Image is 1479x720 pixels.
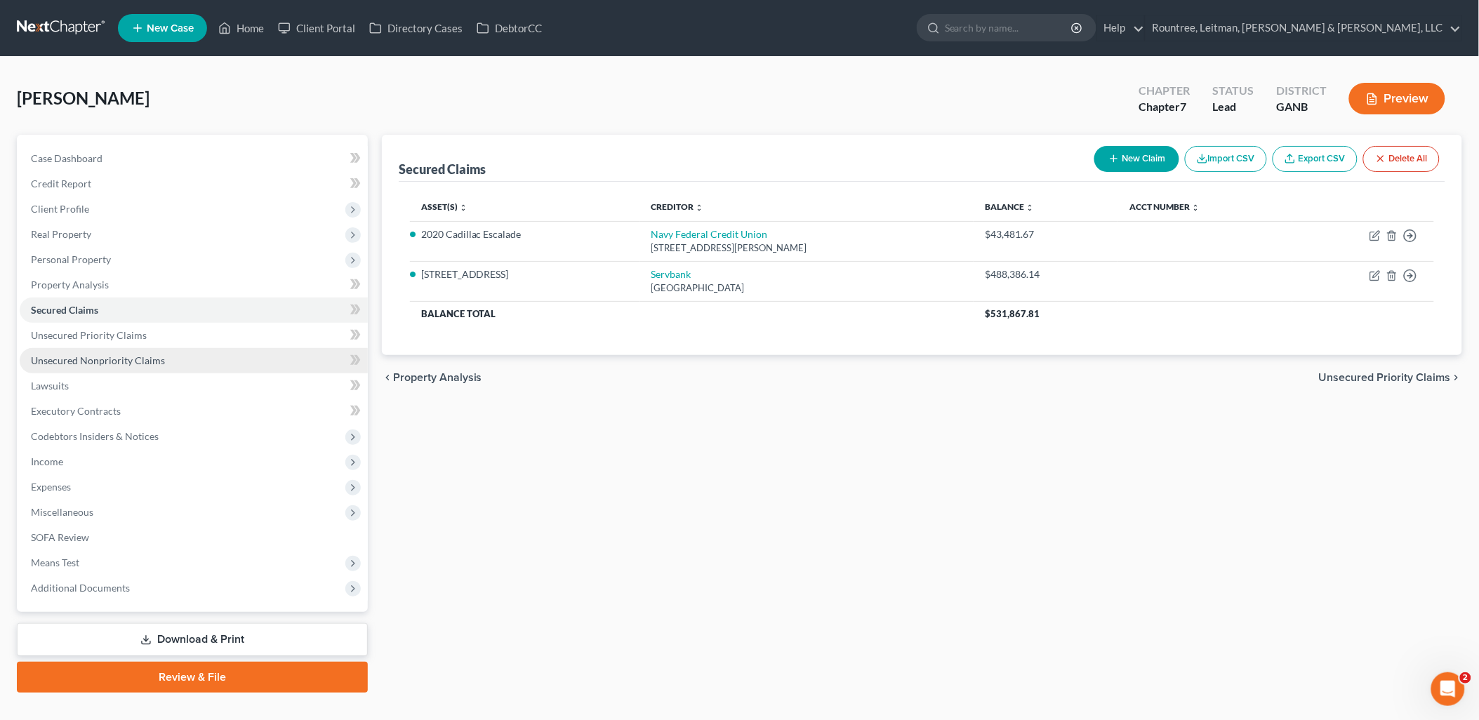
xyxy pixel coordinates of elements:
div: GANB [1276,99,1327,115]
a: Creditor unfold_more [651,201,704,212]
span: Personal Property [31,253,111,265]
i: chevron_right [1451,372,1462,383]
span: Additional Documents [31,582,130,594]
a: Home [211,15,271,41]
a: Help [1097,15,1144,41]
button: Unsecured Priority Claims chevron_right [1319,372,1462,383]
button: Import CSV [1185,146,1267,172]
a: Executory Contracts [20,399,368,424]
a: Lawsuits [20,373,368,399]
div: [STREET_ADDRESS][PERSON_NAME] [651,241,963,255]
iframe: Intercom live chat [1431,672,1465,706]
a: Navy Federal Credit Union [651,228,768,240]
li: 2020 Cadillac Escalade [421,227,629,241]
span: Unsecured Priority Claims [1319,372,1451,383]
div: Chapter [1139,83,1190,99]
a: Client Portal [271,15,362,41]
i: unfold_more [1026,204,1034,212]
a: Acct Number unfold_more [1129,201,1200,212]
span: Income [31,455,63,467]
span: Means Test [31,556,79,568]
button: Delete All [1363,146,1440,172]
div: District [1276,83,1327,99]
li: [STREET_ADDRESS] [421,267,629,281]
a: Unsecured Priority Claims [20,323,368,348]
a: Rountree, Leitman, [PERSON_NAME] & [PERSON_NAME], LLC [1146,15,1461,41]
span: $531,867.81 [985,308,1040,319]
span: Credit Report [31,178,91,189]
div: Secured Claims [399,161,486,178]
div: Lead [1212,99,1254,115]
a: Review & File [17,662,368,693]
span: Unsecured Nonpriority Claims [31,354,165,366]
span: SOFA Review [31,531,89,543]
span: Miscellaneous [31,506,93,518]
span: 7 [1180,100,1186,113]
th: Balance Total [410,301,974,326]
span: 2 [1460,672,1471,684]
span: Unsecured Priority Claims [31,329,147,341]
span: Client Profile [31,203,89,215]
span: Case Dashboard [31,152,102,164]
span: Secured Claims [31,304,98,316]
a: Case Dashboard [20,146,368,171]
span: Property Analysis [393,372,482,383]
a: Servbank [651,268,691,280]
a: Unsecured Nonpriority Claims [20,348,368,373]
div: [GEOGRAPHIC_DATA] [651,281,963,295]
span: Lawsuits [31,380,69,392]
a: Balance unfold_more [985,201,1034,212]
i: chevron_left [382,372,393,383]
span: Executory Contracts [31,405,121,417]
button: New Claim [1094,146,1179,172]
a: Property Analysis [20,272,368,298]
a: DebtorCC [470,15,549,41]
div: $488,386.14 [985,267,1107,281]
a: Directory Cases [362,15,470,41]
a: Secured Claims [20,298,368,323]
a: Asset(s) unfold_more [421,201,467,212]
span: [PERSON_NAME] [17,88,150,108]
span: Real Property [31,228,91,240]
i: unfold_more [696,204,704,212]
i: unfold_more [459,204,467,212]
div: $43,481.67 [985,227,1107,241]
span: Codebtors Insiders & Notices [31,430,159,442]
input: Search by name... [945,15,1073,41]
span: New Case [147,23,194,34]
div: Chapter [1139,99,1190,115]
a: SOFA Review [20,525,368,550]
a: Export CSV [1273,146,1358,172]
i: unfold_more [1191,204,1200,212]
a: Credit Report [20,171,368,196]
span: Expenses [31,481,71,493]
span: Property Analysis [31,279,109,291]
div: Status [1212,83,1254,99]
button: chevron_left Property Analysis [382,372,482,383]
button: Preview [1349,83,1445,114]
a: Download & Print [17,623,368,656]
